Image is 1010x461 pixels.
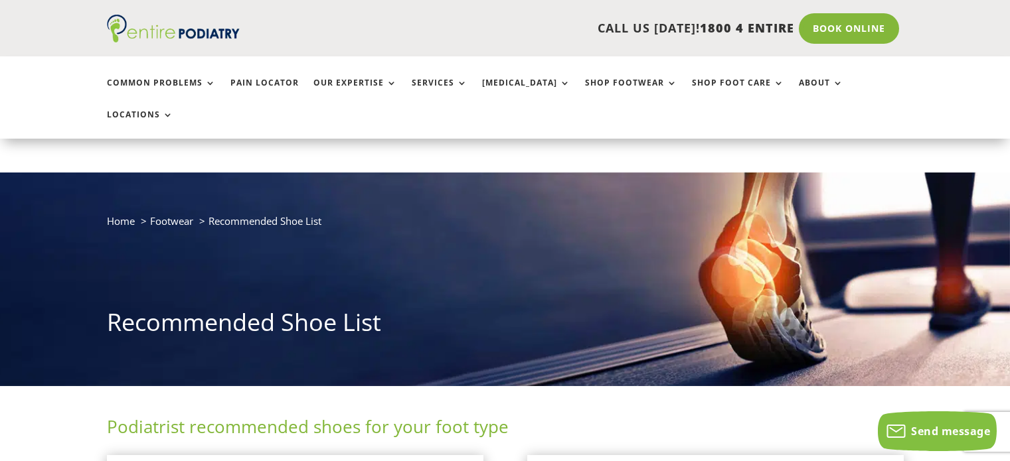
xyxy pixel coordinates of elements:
a: Book Online [799,13,899,44]
span: Recommended Shoe List [209,214,321,228]
a: Shop Foot Care [692,78,784,107]
img: logo (1) [107,15,240,42]
h1: Recommended Shoe List [107,306,904,346]
button: Send message [878,411,997,451]
a: Services [412,78,467,107]
span: 1800 4 ENTIRE [700,20,794,36]
a: Entire Podiatry [107,32,240,45]
a: Footwear [150,214,193,228]
h2: Podiatrist recommended shoes for your foot type [107,415,904,445]
a: Locations [107,110,173,139]
span: Send message [911,424,990,438]
a: Home [107,214,135,228]
a: Our Expertise [313,78,397,107]
a: Shop Footwear [585,78,677,107]
p: CALL US [DATE]! [291,20,794,37]
a: Common Problems [107,78,216,107]
a: About [799,78,843,107]
nav: breadcrumb [107,212,904,239]
a: [MEDICAL_DATA] [482,78,570,107]
a: Pain Locator [230,78,299,107]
